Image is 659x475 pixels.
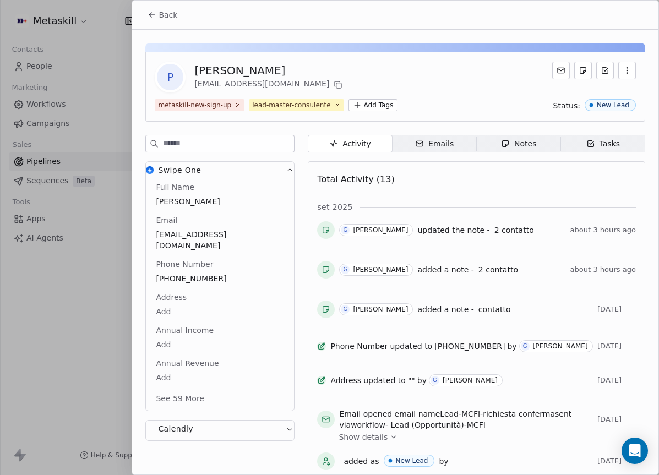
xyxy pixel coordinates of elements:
[252,100,330,110] div: lead-master-consulente
[154,182,197,193] span: Full Name
[417,264,473,275] span: added a note -
[553,100,580,111] span: Status:
[439,456,448,467] span: by
[141,5,184,25] button: Back
[158,165,201,176] span: Swipe One
[478,265,518,274] span: 2 contatto
[622,438,648,464] div: Open Intercom Messenger
[154,259,215,270] span: Phone Number
[344,305,348,314] div: G
[353,266,408,274] div: [PERSON_NAME]
[415,138,454,150] div: Emails
[597,342,636,351] span: [DATE]
[501,138,536,150] div: Notes
[408,375,415,386] span: ""
[317,174,394,184] span: Total Activity (13)
[570,265,636,274] span: about 3 hours ago
[154,292,189,303] span: Address
[156,229,284,251] span: [EMAIL_ADDRESS][DOMAIN_NAME]
[494,226,534,234] span: 2 contatto
[494,223,534,237] a: 2 contatto
[353,305,408,313] div: [PERSON_NAME]
[339,432,388,443] span: Show details
[434,341,505,352] span: [PHONE_NUMBER]
[344,456,379,467] span: added as
[154,215,179,226] span: Email
[586,138,620,150] div: Tasks
[344,265,348,274] div: G
[158,423,193,434] span: Calendly
[154,325,216,336] span: Annual Income
[149,389,211,408] button: See 59 More
[339,410,392,418] span: Email opened
[523,342,527,351] div: G
[159,9,177,20] span: Back
[390,341,432,352] span: updated to
[156,372,284,383] span: Add
[597,305,636,314] span: [DATE]
[417,375,427,386] span: by
[597,457,636,466] span: [DATE]
[156,273,284,284] span: [PHONE_NUMBER]
[344,226,348,234] div: G
[478,303,511,316] a: contatto
[478,263,518,276] a: 2 contatto
[507,341,516,352] span: by
[146,182,294,411] div: Swipe OneSwipe One
[194,63,345,78] div: [PERSON_NAME]
[597,415,636,424] span: [DATE]
[390,421,485,429] span: Lead (Opportunità)-MCFI
[363,375,406,386] span: updated to
[348,99,398,111] button: Add Tags
[597,376,636,385] span: [DATE]
[194,78,345,91] div: [EMAIL_ADDRESS][DOMAIN_NAME]
[339,408,593,430] span: email name sent via workflow -
[396,457,428,465] div: New Lead
[597,101,629,109] div: New Lead
[156,196,284,207] span: [PERSON_NAME]
[433,376,437,385] div: G
[317,201,352,212] span: set 2025
[339,432,628,443] a: Show details
[330,375,361,386] span: Address
[443,376,498,384] div: [PERSON_NAME]
[146,425,154,433] img: Calendly
[156,339,284,350] span: Add
[417,304,473,315] span: added a note -
[157,64,183,90] span: P
[146,166,154,174] img: Swipe One
[533,342,588,350] div: [PERSON_NAME]
[146,421,294,440] button: CalendlyCalendly
[146,162,294,182] button: Swipe OneSwipe One
[158,100,231,110] div: metaskill-new-sign-up
[330,341,388,352] span: Phone Number
[156,306,284,317] span: Add
[478,305,511,314] span: contatto
[353,226,408,234] div: [PERSON_NAME]
[154,358,221,369] span: Annual Revenue
[570,226,636,234] span: about 3 hours ago
[440,410,555,418] span: Lead-MCFI-richiesta conferma
[417,225,489,236] span: updated the note -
